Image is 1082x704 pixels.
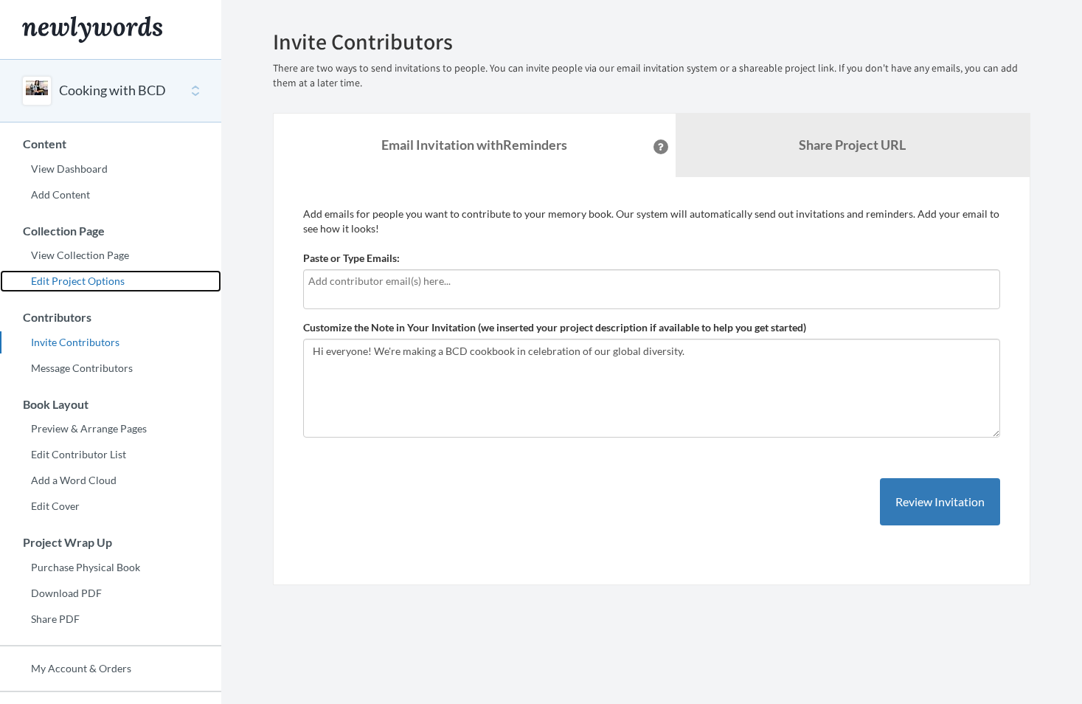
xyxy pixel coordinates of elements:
p: There are two ways to send invitations to people. You can invite people via our email invitation ... [273,61,1030,91]
input: Add contributor email(s) here... [308,273,995,289]
h3: Collection Page [1,224,221,238]
h3: Project Wrap Up [1,536,221,549]
p: Add emails for people you want to contribute to your memory book. Our system will automatically s... [303,207,1000,236]
span: Support [30,10,83,24]
button: Review Invitation [880,478,1000,526]
img: Newlywords logo [22,16,162,43]
h3: Contributors [1,311,221,324]
button: Cooking with BCD [59,81,166,100]
h2: Invite Contributors [273,30,1030,54]
h3: Book Layout [1,398,221,411]
label: Paste or Type Emails: [303,251,400,266]
b: Share Project URL [799,137,906,153]
label: Customize the Note in Your Invitation (we inserted your project description if available to help ... [303,320,806,335]
strong: Email Invitation with Reminders [381,137,567,153]
textarea: Hi everyone! We're making a BCD cookbook in celebration of our global diversity. [303,339,1000,438]
h3: Content [1,137,221,151]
